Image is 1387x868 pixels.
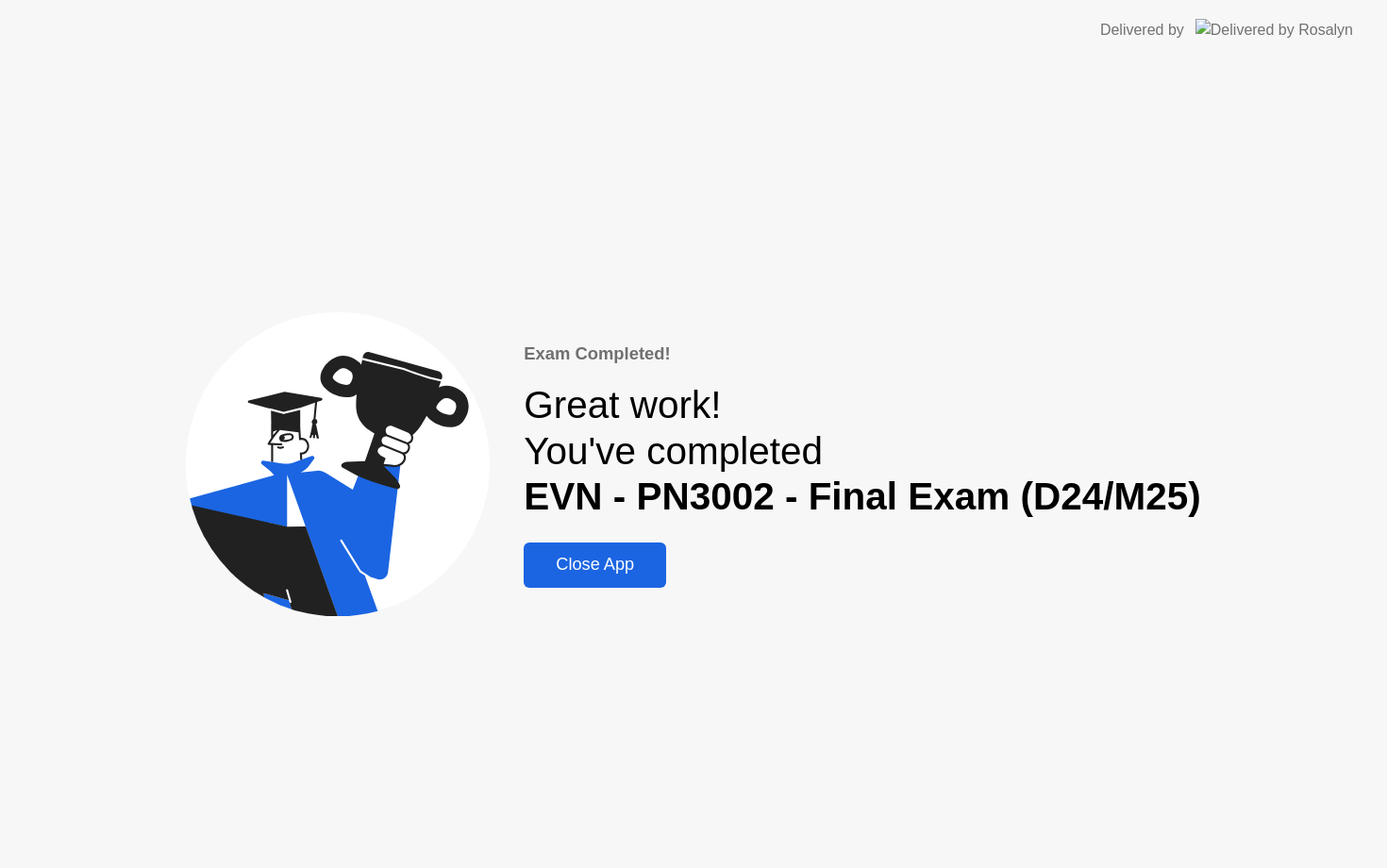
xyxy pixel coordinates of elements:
img: Delivered by Rosalyn [1195,19,1353,41]
div: Delivered by [1100,19,1184,42]
div: Close App [529,555,660,575]
div: Exam Completed! [524,341,1200,367]
div: Great work! You've completed [524,382,1200,520]
button: Close App [524,542,666,588]
b: EVN - PN3002 - Final Exam (D24/M25) [524,475,1200,518]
